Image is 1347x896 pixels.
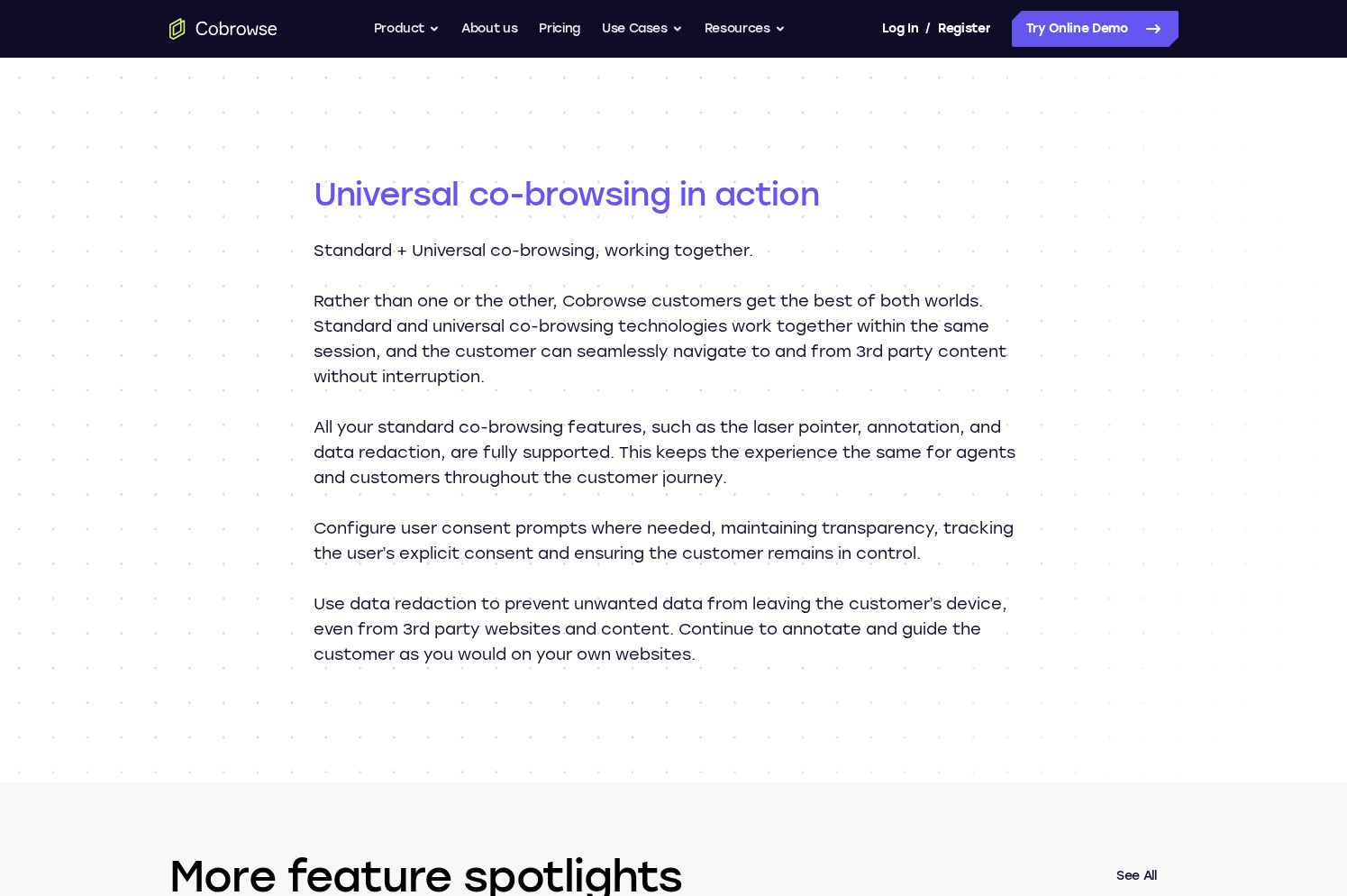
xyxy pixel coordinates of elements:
[1012,11,1179,47] a: Try Online Demo
[314,591,1034,667] p: Use data redaction to prevent unwanted data from leaving the customer’s device, even from 3rd par...
[602,11,683,47] button: Use Cases
[539,11,580,47] a: Pricing
[925,18,931,40] span: /
[882,11,918,47] a: Log In
[374,11,441,47] button: Product
[314,173,1034,216] h2: Universal co-browsing in action
[705,11,786,47] button: Resources
[938,11,990,47] a: Register
[169,18,278,40] a: Go to the home page
[461,11,517,47] a: About us
[314,238,1034,263] p: Standard + Universal co-browsing, working together.
[314,288,1034,389] p: Rather than one or the other, Cobrowse customers get the best of both worlds. Standard and univer...
[314,516,1034,566] p: Configure user consent prompts where needed, maintaining transparency, tracking the user’s explic...
[314,415,1034,490] p: All your standard co-browsing features, such as the laser pointer, annotation, and data redaction...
